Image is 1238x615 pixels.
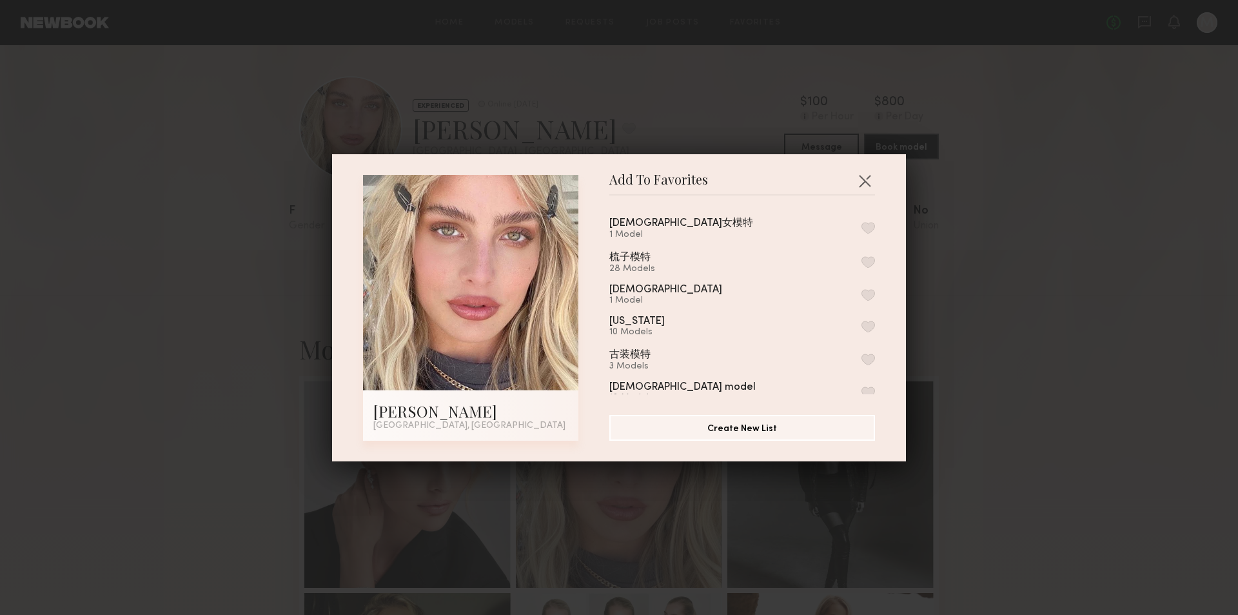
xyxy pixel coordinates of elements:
[609,175,708,194] span: Add To Favorites
[609,327,696,338] div: 10 Models
[373,401,568,421] div: [PERSON_NAME]
[609,316,665,327] div: [US_STATE]
[609,393,787,403] div: 18 Models
[609,348,651,361] div: 古装模特
[609,264,682,274] div: 28 Models
[609,415,875,441] button: Create New List
[609,382,756,393] div: [DEMOGRAPHIC_DATA] model
[609,296,753,306] div: 1 Model
[609,285,722,296] div: [DEMOGRAPHIC_DATA]
[609,250,651,264] div: 梳子模特
[854,170,875,191] button: Close
[609,216,753,230] div: [DEMOGRAPHIC_DATA]女模特
[373,421,568,430] div: [GEOGRAPHIC_DATA], [GEOGRAPHIC_DATA]
[609,230,784,240] div: 1 Model
[609,361,682,372] div: 3 Models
